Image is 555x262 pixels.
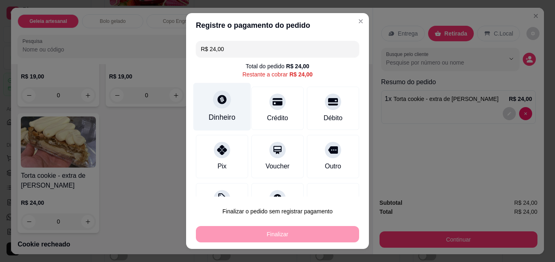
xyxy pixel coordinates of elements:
[218,161,226,171] div: Pix
[354,15,367,28] button: Close
[267,113,288,123] div: Crédito
[242,70,313,78] div: Restante a cobrar
[266,161,290,171] div: Voucher
[286,62,309,70] div: R$ 24,00
[324,113,342,123] div: Débito
[325,161,341,171] div: Outro
[196,203,359,219] button: Finalizar o pedido sem registrar pagamento
[201,41,354,57] input: Ex.: hambúrguer de cordeiro
[289,70,313,78] div: R$ 24,00
[246,62,309,70] div: Total do pedido
[209,112,235,123] div: Dinheiro
[186,13,369,38] header: Registre o pagamento do pedido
